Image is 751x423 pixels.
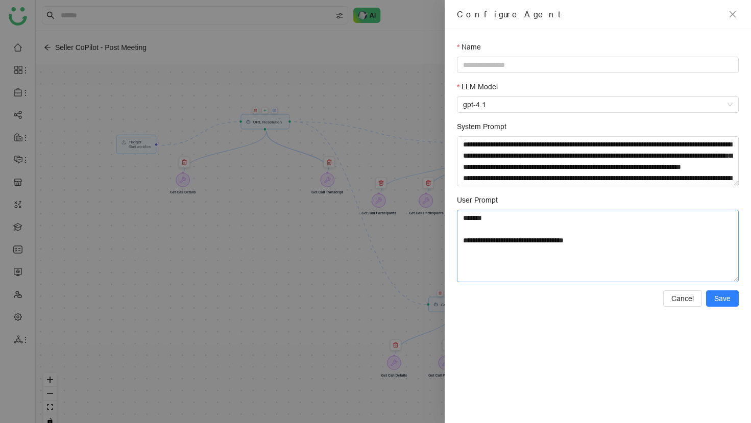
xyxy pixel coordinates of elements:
textarea: System Prompt [457,136,739,186]
label: LLM Model [457,81,498,92]
label: Name [457,41,481,53]
div: Configure Agent [457,8,721,20]
span: Cancel [671,293,694,304]
span: close [729,10,737,18]
button: Save [706,290,739,307]
input: Name [457,57,739,73]
label: User Prompt [457,194,498,206]
span: Save [714,293,731,304]
button: Close [726,8,739,20]
label: System Prompt [457,121,506,132]
textarea: User Prompt [457,210,739,282]
button: Cancel [663,290,702,307]
span: gpt-4.1 [463,97,733,112]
